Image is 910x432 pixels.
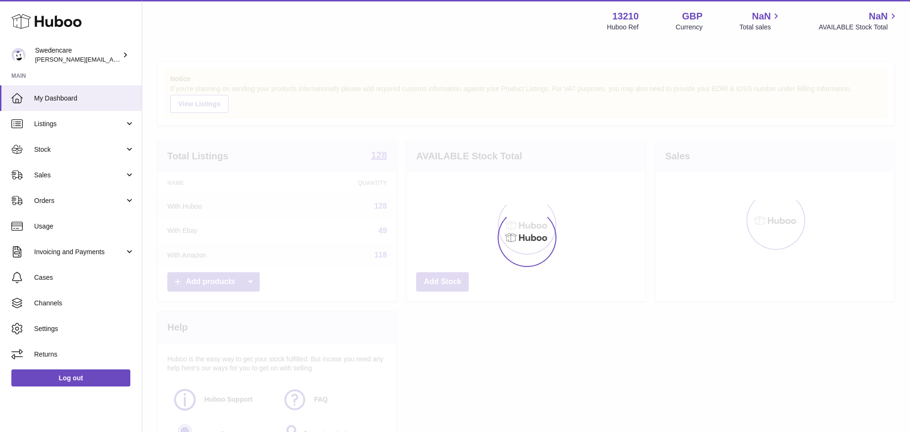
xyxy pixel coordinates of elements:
[34,171,125,180] span: Sales
[34,94,135,103] span: My Dashboard
[752,10,771,23] span: NaN
[34,350,135,359] span: Returns
[819,23,899,32] span: AVAILABLE Stock Total
[11,48,26,62] img: rebecca.fall@swedencare.co.uk
[34,273,135,282] span: Cases
[34,196,125,205] span: Orders
[739,23,782,32] span: Total sales
[869,10,888,23] span: NaN
[819,10,899,32] a: NaN AVAILABLE Stock Total
[34,222,135,231] span: Usage
[676,23,703,32] div: Currency
[34,324,135,333] span: Settings
[739,10,782,32] a: NaN Total sales
[34,299,135,308] span: Channels
[34,119,125,129] span: Listings
[34,145,125,154] span: Stock
[35,46,120,64] div: Swedencare
[35,55,190,63] span: [PERSON_NAME][EMAIL_ADDRESS][DOMAIN_NAME]
[682,10,702,23] strong: GBP
[607,23,639,32] div: Huboo Ref
[11,369,130,386] a: Log out
[34,248,125,257] span: Invoicing and Payments
[612,10,639,23] strong: 13210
